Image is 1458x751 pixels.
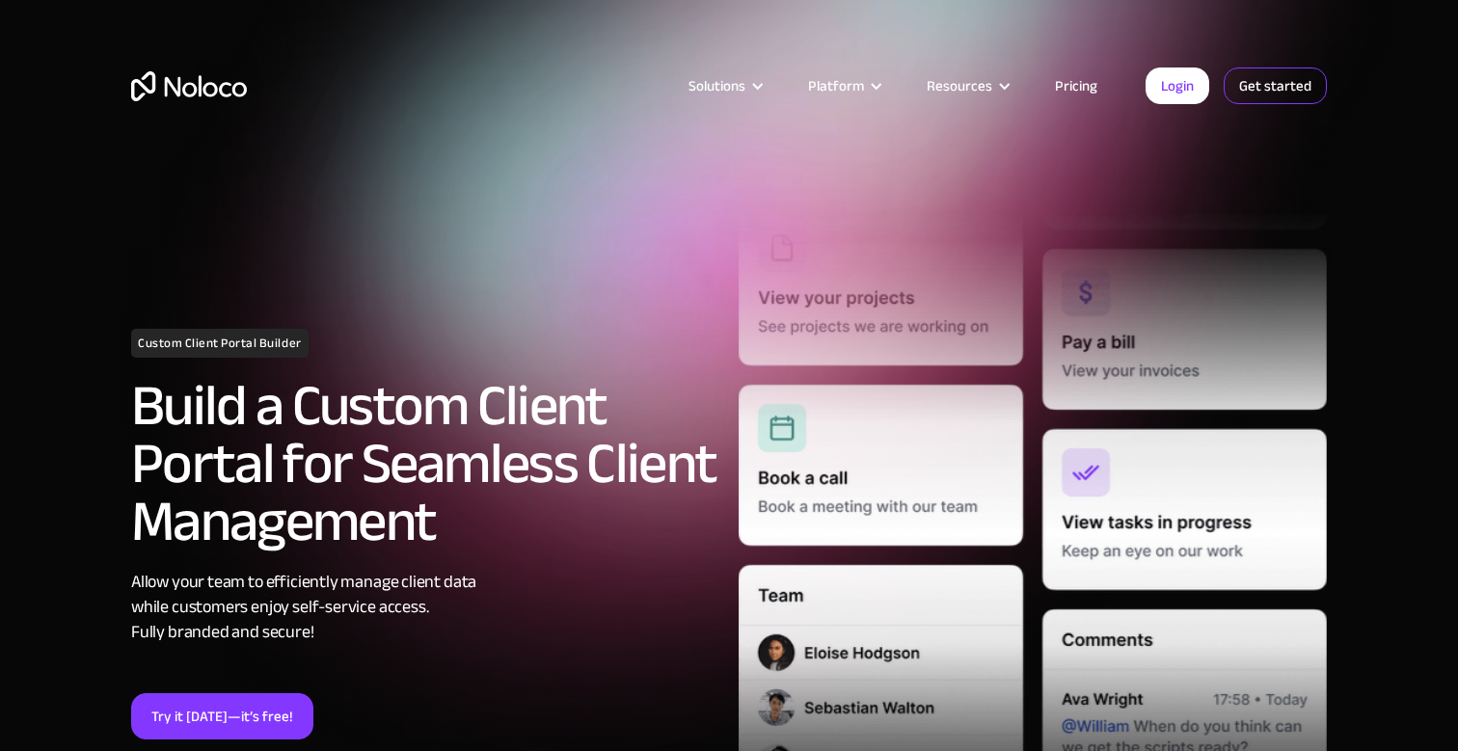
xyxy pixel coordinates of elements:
a: Pricing [1031,73,1121,98]
a: Try it [DATE]—it’s free! [131,693,313,739]
div: Solutions [664,73,784,98]
a: home [131,71,247,101]
h1: Custom Client Portal Builder [131,329,309,358]
div: Platform [784,73,903,98]
div: Solutions [688,73,745,98]
a: Login [1146,67,1209,104]
div: Resources [903,73,1031,98]
a: Get started [1224,67,1327,104]
div: Platform [808,73,864,98]
div: Allow your team to efficiently manage client data while customers enjoy self-service access. Full... [131,570,719,645]
h2: Build a Custom Client Portal for Seamless Client Management [131,377,719,550]
div: Resources [927,73,992,98]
